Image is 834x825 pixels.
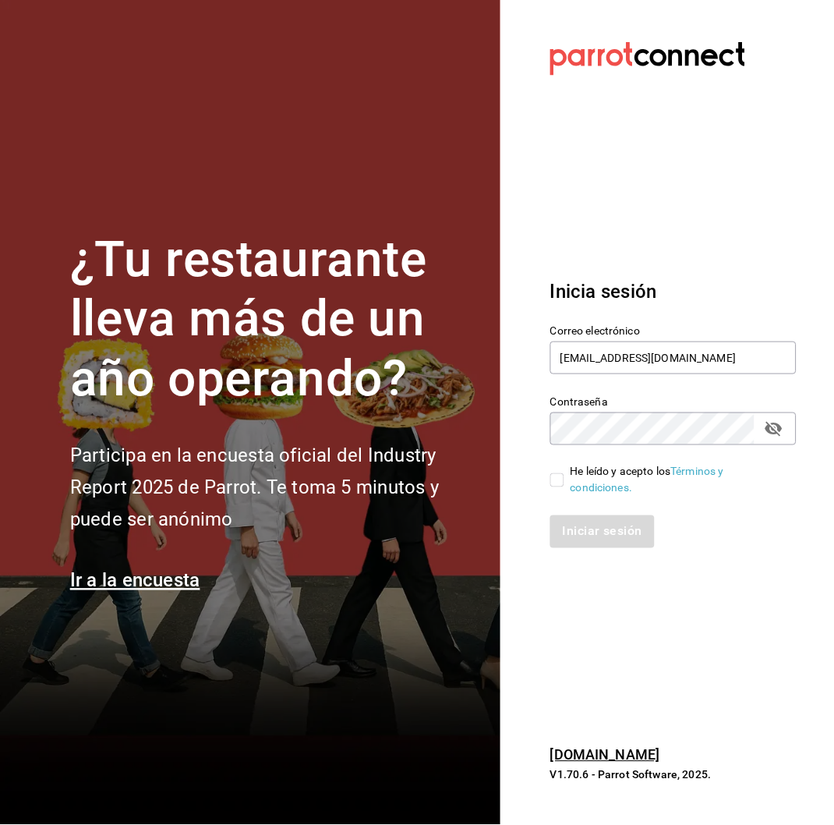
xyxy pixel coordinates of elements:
[571,466,724,494] a: Términos y condiciones.
[70,441,482,536] h2: Participa en la encuesta oficial del Industry Report 2025 de Parrot. Te toma 5 minutos y puede se...
[550,747,660,763] a: [DOMAIN_NAME]
[761,416,787,442] button: passwordField
[70,570,200,592] a: Ir a la encuesta
[550,767,797,783] p: V1.70.6 - Parrot Software, 2025.
[571,464,784,497] div: He leído y acepto los
[70,230,482,409] h1: ¿Tu restaurante lleva más de un año operando?
[550,342,797,374] input: Ingresa tu correo electrónico
[550,396,797,407] label: Contraseña
[550,325,797,336] label: Correo electrónico
[550,278,797,306] h3: Inicia sesión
